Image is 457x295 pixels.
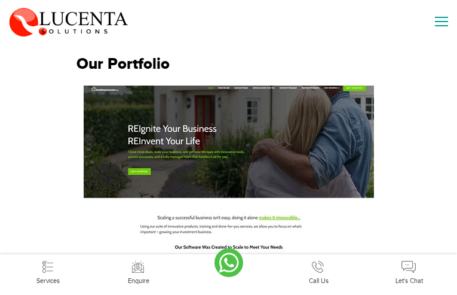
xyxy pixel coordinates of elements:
[3,276,93,287] div: Services
[76,55,381,74] h1: Our Portfolio
[93,276,183,287] div: Enquire
[3,267,93,286] a: Services
[274,276,364,287] div: Call Us
[274,267,364,286] a: Call Us
[93,267,183,286] a: Enquire
[364,267,454,286] a: Let's Chat
[9,6,128,37] img: Lucenta Solutions
[84,86,374,267] img: Realestateinvestor
[364,276,454,287] div: Let's Chat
